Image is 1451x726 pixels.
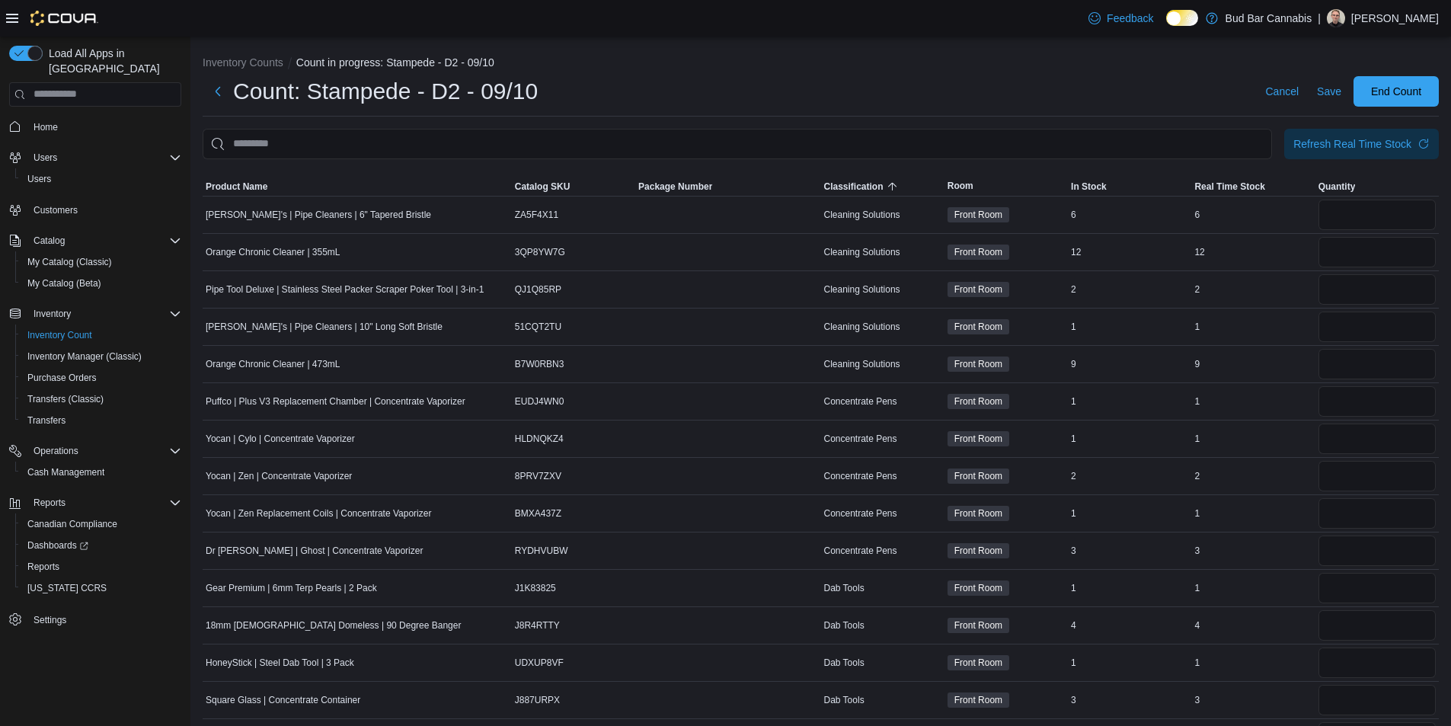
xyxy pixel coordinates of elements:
button: Count in progress: Stampede - D2 - 09/10 [296,56,494,69]
span: Transfers (Classic) [27,393,104,405]
span: QJ1Q85RP [515,283,561,296]
button: Transfers [15,410,187,431]
span: Dark Mode [1166,26,1167,27]
a: Transfers [21,411,72,430]
span: Concentrate Pens [823,470,896,482]
button: In Stock [1068,178,1191,196]
button: Operations [3,440,187,462]
div: 3 [1191,542,1315,560]
span: Front Room [954,656,1002,670]
span: ZA5F4X11 [515,209,558,221]
a: My Catalog (Classic) [21,253,118,271]
span: Transfers [21,411,181,430]
div: 1 [1068,579,1191,597]
span: J8R4RTTY [515,619,560,632]
span: Customers [27,200,181,219]
button: Inventory Counts [203,56,283,69]
a: Customers [27,201,84,219]
span: Concentrate Pens [823,433,896,445]
button: Package Number [635,178,820,196]
span: Front Room [954,245,1002,259]
span: Concentrate Pens [823,507,896,520]
span: Real Time Stock [1194,181,1264,193]
button: Users [15,168,187,190]
span: HoneyStick | Steel Dab Tool | 3 Pack [206,657,354,669]
span: My Catalog (Classic) [21,253,181,271]
a: My Catalog (Beta) [21,274,107,293]
span: Front Room [948,431,1009,446]
span: Front Room [948,394,1009,409]
button: Users [3,147,187,168]
span: Dab Tools [823,694,864,706]
input: This is a search bar. After typing your query, hit enter to filter the results lower in the page. [203,129,1272,159]
button: Quantity [1315,178,1439,196]
span: Front Room [954,208,1002,222]
span: Catalog [27,232,181,250]
button: [US_STATE] CCRS [15,577,187,599]
span: Front Room [948,506,1009,521]
span: Classification [823,181,883,193]
span: Square Glass | Concentrate Container [206,694,360,706]
a: Cash Management [21,463,110,481]
span: My Catalog (Classic) [27,256,112,268]
span: Front Room [954,432,1002,446]
span: EUDJ4WN0 [515,395,564,408]
button: Transfers (Classic) [15,389,187,410]
a: Inventory Manager (Classic) [21,347,148,366]
span: Inventory Count [27,329,92,341]
span: Front Room [954,619,1002,632]
button: Inventory Count [15,325,187,346]
div: 1 [1191,579,1315,597]
span: Puffco | Plus V3 Replacement Chamber | Concentrate Vaporizer [206,395,465,408]
span: Cleaning Solutions [823,321,900,333]
div: 3 [1068,542,1191,560]
span: Front Room [954,357,1002,371]
span: Home [34,121,58,133]
span: Users [27,173,51,185]
nav: An example of EuiBreadcrumbs [203,55,1439,73]
span: Canadian Compliance [27,518,117,530]
span: Cash Management [21,463,181,481]
span: [US_STATE] CCRS [27,582,107,594]
span: Feedback [1107,11,1153,26]
span: 18mm [DEMOGRAPHIC_DATA] Domeless | 90 Degree Banger [206,619,461,632]
span: Canadian Compliance [21,515,181,533]
span: Front Room [948,282,1009,297]
span: Front Room [948,207,1009,222]
span: Catalog SKU [515,181,570,193]
span: In Stock [1071,181,1107,193]
span: Customers [34,204,78,216]
a: Dashboards [15,535,187,556]
span: Users [21,170,181,188]
button: Next [203,76,233,107]
button: Cancel [1259,76,1305,107]
a: Transfers (Classic) [21,390,110,408]
p: [PERSON_NAME] [1351,9,1439,27]
div: 9 [1191,355,1315,373]
span: Front Room [954,320,1002,334]
div: 1 [1191,318,1315,336]
span: Washington CCRS [21,579,181,597]
span: Transfers [27,414,66,427]
a: Purchase Orders [21,369,103,387]
div: Refresh Real Time Stock [1293,136,1411,152]
div: 2 [1191,280,1315,299]
span: Purchase Orders [27,372,97,384]
span: Reports [21,558,181,576]
p: | [1318,9,1321,27]
div: 12 [1068,243,1191,261]
div: Tyler R [1327,9,1345,27]
span: Front Room [948,655,1009,670]
div: 6 [1068,206,1191,224]
span: Package Number [638,181,712,193]
span: My Catalog (Beta) [21,274,181,293]
span: Dashboards [27,539,88,552]
div: 1 [1068,318,1191,336]
button: Refresh Real Time Stock [1284,129,1439,159]
button: Reports [15,556,187,577]
span: Transfers (Classic) [21,390,181,408]
button: Classification [820,178,944,196]
button: Customers [3,199,187,221]
span: Load All Apps in [GEOGRAPHIC_DATA] [43,46,181,76]
div: 1 [1191,654,1315,672]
